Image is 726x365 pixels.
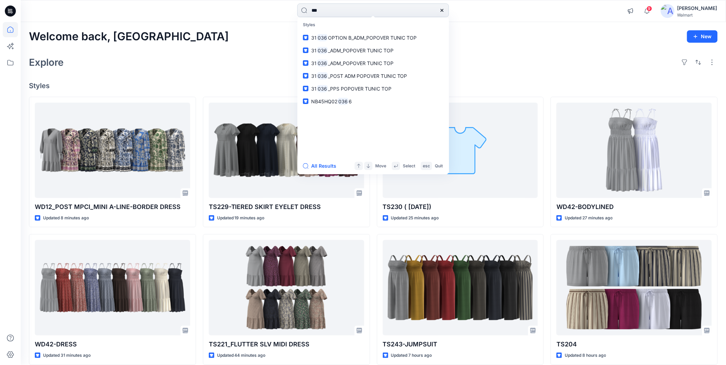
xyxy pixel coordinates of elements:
[423,163,430,170] p: esc
[328,60,393,66] span: _ADM_POPOVER TUNIC TOP
[35,103,190,198] a: WD12_POST MPCI_MINI A-LINE-BORDER DRESS
[299,31,448,44] a: 31036OPTION B_ADM_POPOVER TUNIC TOP
[209,240,364,335] a: TS221_FLUTTER SLV MIDI DRESS
[677,12,717,18] div: Walmart
[317,59,328,67] mark: 036
[556,240,712,335] a: TS204
[317,34,328,42] mark: 036
[311,60,317,66] span: 31
[328,73,407,79] span: _POST ADM POPOVER TUNIC TOP
[687,30,718,43] button: New
[435,163,443,170] p: Quit
[43,352,91,359] p: Updated 31 minutes ago
[311,48,317,53] span: 31
[209,340,364,349] p: TS221_FLUTTER SLV MIDI DRESS
[556,103,712,198] a: WD42-BODYLINED
[556,340,712,349] p: TS204
[383,240,538,335] a: TS243-JUMPSUIT
[311,73,317,79] span: 31
[383,340,538,349] p: TS243-JUMPSUIT
[311,98,337,104] span: NB45HQ02
[35,202,190,212] p: WD12_POST MPCI_MINI A-LINE-BORDER DRESS
[217,215,265,222] p: Updated 19 minutes ago
[299,95,448,108] a: NB45HQ020366
[328,35,417,41] span: OPTION B_ADM_POPOVER TUNIC TOP
[383,202,538,212] p: TS230 ( [DATE])
[217,352,266,359] p: Updated 44 minutes ago
[403,163,415,170] p: Select
[299,19,448,31] p: Styles
[299,82,448,95] a: 31036_PPS POPOVER TUNIC TOP
[43,215,89,222] p: Updated 8 minutes ago
[311,35,317,41] span: 31
[299,70,448,82] a: 31036_POST ADM POPOVER TUNIC TOP
[556,202,712,212] p: WD42-BODYLINED
[317,46,328,54] mark: 036
[209,202,364,212] p: TS229-TIERED SKIRT EYELET DRESS
[317,72,328,80] mark: 036
[29,82,718,90] h4: Styles
[35,240,190,335] a: WD42-DRESS
[565,215,613,222] p: Updated 27 minutes ago
[677,4,717,12] div: [PERSON_NAME]
[311,86,317,92] span: 31
[29,57,64,68] h2: Explore
[209,103,364,198] a: TS229-TIERED SKIRT EYELET DRESS
[299,44,448,57] a: 31036_ADM_POPOVER TUNIC TOP
[303,162,341,170] button: All Results
[383,103,538,198] a: TS230 ( 28-07-2025)
[647,6,652,11] span: 9
[565,352,606,359] p: Updated 8 hours ago
[328,48,393,53] span: _ADM_POPOVER TUNIC TOP
[328,86,391,92] span: _PPS POPOVER TUNIC TOP
[299,57,448,70] a: 31036_ADM_POPOVER TUNIC TOP
[391,215,439,222] p: Updated 25 minutes ago
[349,98,352,104] span: 6
[317,85,328,93] mark: 036
[375,163,386,170] p: Move
[661,4,675,18] img: avatar
[337,97,349,105] mark: 036
[391,352,432,359] p: Updated 7 hours ago
[29,30,229,43] h2: Welcome back, [GEOGRAPHIC_DATA]
[35,340,190,349] p: WD42-DRESS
